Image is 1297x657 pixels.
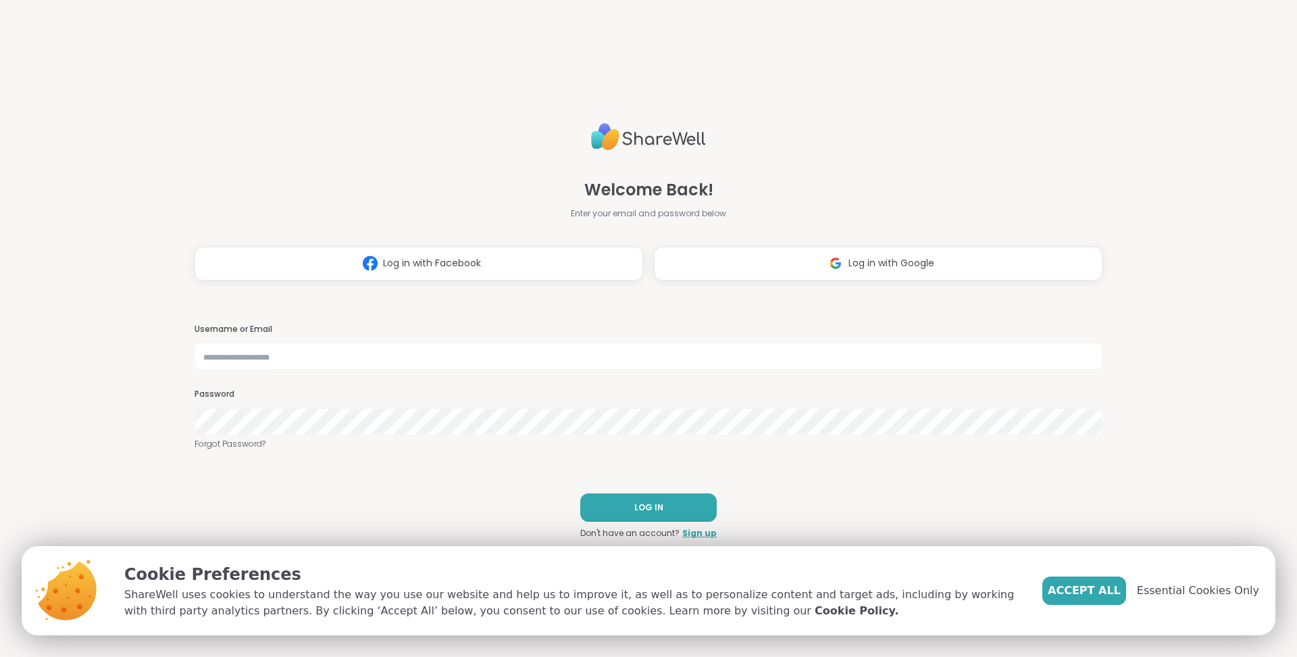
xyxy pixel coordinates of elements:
[580,493,717,522] button: LOG IN
[1137,583,1259,599] span: Essential Cookies Only
[682,527,717,539] a: Sign up
[815,603,898,619] a: Cookie Policy.
[195,247,643,281] button: Log in with Facebook
[580,527,680,539] span: Don't have an account?
[124,562,1021,587] p: Cookie Preferences
[823,251,848,276] img: ShareWell Logomark
[195,438,1102,450] a: Forgot Password?
[584,178,713,202] span: Welcome Back!
[848,256,934,270] span: Log in with Google
[634,502,663,514] span: LOG IN
[124,587,1021,619] p: ShareWell uses cookies to understand the way you use our website and help us to improve it, as we...
[1042,577,1126,605] button: Accept All
[591,118,706,156] img: ShareWell Logo
[195,324,1102,335] h3: Username or Email
[195,389,1102,400] h3: Password
[571,208,726,220] span: Enter your email and password below
[383,256,481,270] span: Log in with Facebook
[1048,583,1121,599] span: Accept All
[654,247,1102,281] button: Log in with Google
[357,251,383,276] img: ShareWell Logomark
